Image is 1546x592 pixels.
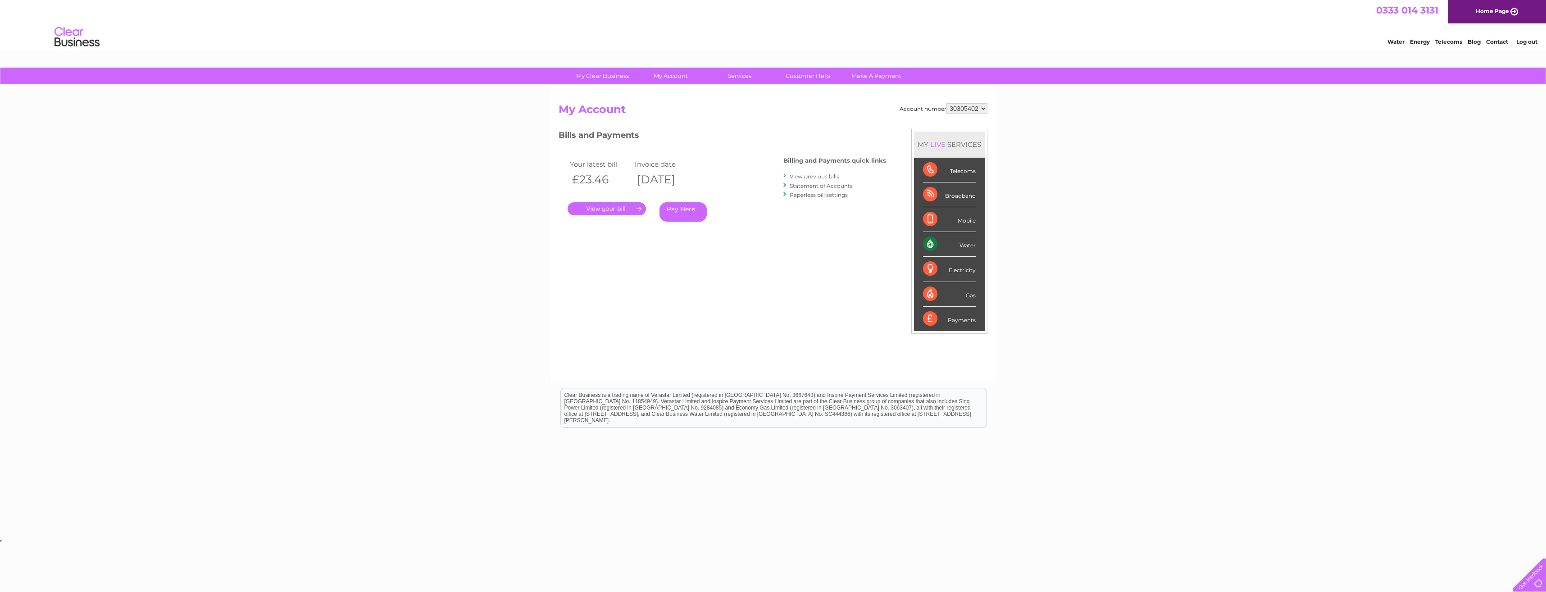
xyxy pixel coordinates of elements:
a: My Clear Business [565,68,640,84]
a: Statement of Accounts [790,182,853,189]
div: Payments [923,307,976,331]
th: [DATE] [632,170,697,189]
img: logo.png [54,23,100,51]
div: Gas [923,282,976,307]
a: Paperless bill settings [790,191,848,198]
div: Mobile [923,207,976,232]
div: LIVE [928,140,947,149]
a: Make A Payment [839,68,914,84]
a: Blog [1468,38,1481,45]
a: Water [1387,38,1405,45]
div: Account number [900,103,987,114]
a: Services [702,68,777,84]
div: Water [923,232,976,257]
td: Your latest bill [568,158,632,170]
div: Clear Business is a trading name of Verastar Limited (registered in [GEOGRAPHIC_DATA] No. 3667643... [561,5,987,44]
a: Energy [1410,38,1430,45]
div: MY SERVICES [914,132,985,157]
a: View previous bills [790,173,839,180]
h3: Bills and Payments [559,129,886,145]
a: Pay Here [659,202,707,222]
td: Invoice date [632,158,697,170]
a: . [568,202,646,215]
a: 0333 014 3131 [1376,5,1438,16]
a: Telecoms [1435,38,1462,45]
div: Telecoms [923,158,976,182]
a: Customer Help [771,68,845,84]
div: Broadband [923,182,976,207]
th: £23.46 [568,170,632,189]
h4: Billing and Payments quick links [783,157,886,164]
a: Contact [1486,38,1508,45]
a: Log out [1516,38,1537,45]
div: Electricity [923,257,976,282]
h2: My Account [559,103,987,120]
a: My Account [634,68,708,84]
